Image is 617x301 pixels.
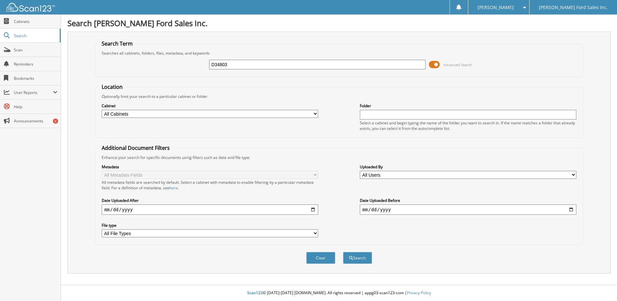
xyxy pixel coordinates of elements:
[360,204,576,215] input: end
[61,285,617,301] div: © [DATE]-[DATE] [DOMAIN_NAME]. All rights reserved | appg03-scan123-com |
[102,103,318,109] label: Cabinet
[67,18,611,28] h1: Search [PERSON_NAME] Ford Sales Inc.
[102,204,318,215] input: start
[478,5,514,9] span: [PERSON_NAME]
[102,198,318,203] label: Date Uploaded After
[343,252,372,264] button: Search
[360,120,576,131] div: Select a cabinet and begin typing the name of the folder you want to search in. If the name match...
[102,164,318,170] label: Metadata
[53,119,58,124] div: 6
[6,3,55,12] img: scan123-logo-white.svg
[14,19,57,24] span: Cabinets
[102,180,318,191] div: All metadata fields are searched by default. Select a cabinet with metadata to enable filtering b...
[360,164,576,170] label: Uploaded By
[14,33,56,38] span: Search
[306,252,335,264] button: Clear
[14,118,57,124] span: Announcements
[98,155,580,160] div: Enhance your search for specific documents using filters such as date and file type.
[98,40,136,47] legend: Search Term
[247,290,263,296] span: Scan123
[360,198,576,203] label: Date Uploaded Before
[102,223,318,228] label: File type
[14,104,57,109] span: Help
[98,94,580,99] div: Optionally limit your search to a particular cabinet or folder
[14,90,53,95] span: User Reports
[585,270,617,301] iframe: Chat Widget
[360,103,576,109] label: Folder
[14,47,57,53] span: Scan
[98,50,580,56] div: Searches all cabinets, folders, files, metadata, and keywords
[539,5,608,9] span: [PERSON_NAME] Ford Sales Inc.
[98,144,173,151] legend: Additional Document Filters
[169,185,178,191] a: here
[443,62,472,67] span: Advanced Search
[407,290,431,296] a: Privacy Policy
[14,76,57,81] span: Bookmarks
[14,61,57,67] span: Reminders
[98,83,126,90] legend: Location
